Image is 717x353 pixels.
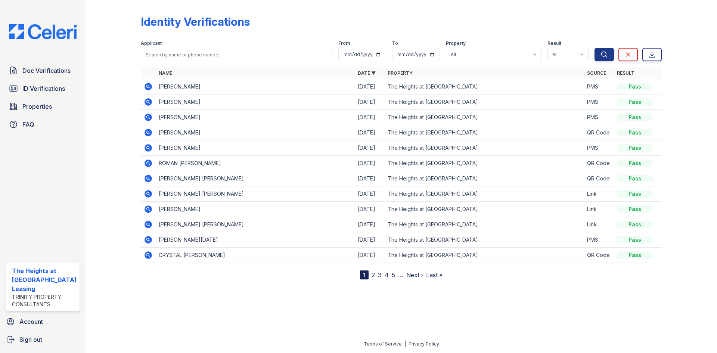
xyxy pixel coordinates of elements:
div: Pass [617,129,653,136]
img: CE_Logo_Blue-a8612792a0a2168367f1c8372b55b34899dd931a85d93a1a3d3e32e68fde9ad4.png [3,24,83,39]
td: Link [584,186,614,202]
a: ID Verifications [6,81,80,96]
td: [DATE] [355,110,385,125]
td: [DATE] [355,186,385,202]
td: [PERSON_NAME][DATE] [156,232,355,248]
div: Pass [617,251,653,259]
a: Account [3,314,83,329]
td: The Heights at [GEOGRAPHIC_DATA] [385,125,584,140]
td: PMS [584,110,614,125]
td: QR Code [584,125,614,140]
td: [DATE] [355,156,385,171]
td: [DATE] [355,140,385,156]
div: The Heights at [GEOGRAPHIC_DATA] Leasing [12,266,77,293]
div: Pass [617,144,653,152]
label: Property [446,40,466,46]
div: Identity Verifications [141,15,250,28]
div: | [404,341,406,347]
a: Property [388,70,413,76]
a: Date ▼ [358,70,376,76]
td: QR Code [584,248,614,263]
td: [PERSON_NAME] [156,110,355,125]
td: QR Code [584,171,614,186]
td: The Heights at [GEOGRAPHIC_DATA] [385,202,584,217]
a: 5 [392,271,395,279]
div: Pass [617,160,653,167]
td: [PERSON_NAME] [PERSON_NAME] [156,186,355,202]
td: CRYSTAL [PERSON_NAME] [156,248,355,263]
div: 1 [360,270,369,279]
td: Link [584,217,614,232]
td: PMS [584,140,614,156]
td: PMS [584,232,614,248]
input: Search by name or phone number [141,48,332,61]
span: ID Verifications [22,84,65,93]
a: Doc Verifications [6,63,80,78]
td: [PERSON_NAME] [156,125,355,140]
div: Pass [617,83,653,90]
td: The Heights at [GEOGRAPHIC_DATA] [385,232,584,248]
a: 3 [378,271,382,279]
td: [DATE] [355,95,385,110]
td: The Heights at [GEOGRAPHIC_DATA] [385,79,584,95]
span: Sign out [19,335,42,344]
td: The Heights at [GEOGRAPHIC_DATA] [385,95,584,110]
div: Pass [617,221,653,228]
td: PMS [584,95,614,110]
td: [DATE] [355,171,385,186]
td: The Heights at [GEOGRAPHIC_DATA] [385,248,584,263]
td: Link [584,202,614,217]
label: Applicant [141,40,162,46]
td: [PERSON_NAME] [PERSON_NAME] [156,171,355,186]
td: [DATE] [355,79,385,95]
a: 2 [372,271,375,279]
div: Pass [617,114,653,121]
td: ROMAN [PERSON_NAME] [156,156,355,171]
div: Pass [617,205,653,213]
td: [DATE] [355,202,385,217]
td: [PERSON_NAME] [156,202,355,217]
td: The Heights at [GEOGRAPHIC_DATA] [385,110,584,125]
div: Pass [617,98,653,106]
label: Result [547,40,561,46]
td: [PERSON_NAME] [156,140,355,156]
a: Source [587,70,606,76]
td: The Heights at [GEOGRAPHIC_DATA] [385,156,584,171]
td: QR Code [584,156,614,171]
span: Account [19,317,43,326]
a: Privacy Policy [409,341,439,347]
a: FAQ [6,117,80,132]
td: [PERSON_NAME] [PERSON_NAME] [156,217,355,232]
a: Last » [426,271,443,279]
span: Doc Verifications [22,66,71,75]
div: Pass [617,190,653,198]
td: [PERSON_NAME] [156,79,355,95]
label: From [338,40,350,46]
div: Trinity Property Consultants [12,293,77,308]
a: Sign out [3,332,83,347]
label: To [392,40,398,46]
td: The Heights at [GEOGRAPHIC_DATA] [385,171,584,186]
td: The Heights at [GEOGRAPHIC_DATA] [385,186,584,202]
span: FAQ [22,120,34,129]
div: Pass [617,236,653,244]
td: [DATE] [355,217,385,232]
td: [PERSON_NAME] [156,95,355,110]
span: … [398,270,403,279]
td: The Heights at [GEOGRAPHIC_DATA] [385,217,584,232]
a: 4 [385,271,389,279]
a: Properties [6,99,80,114]
a: Terms of Service [364,341,402,347]
a: Result [617,70,634,76]
a: Name [159,70,172,76]
a: Next › [406,271,423,279]
td: The Heights at [GEOGRAPHIC_DATA] [385,140,584,156]
td: PMS [584,79,614,95]
span: Properties [22,102,52,111]
div: Pass [617,175,653,182]
td: [DATE] [355,248,385,263]
td: [DATE] [355,125,385,140]
td: [DATE] [355,232,385,248]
